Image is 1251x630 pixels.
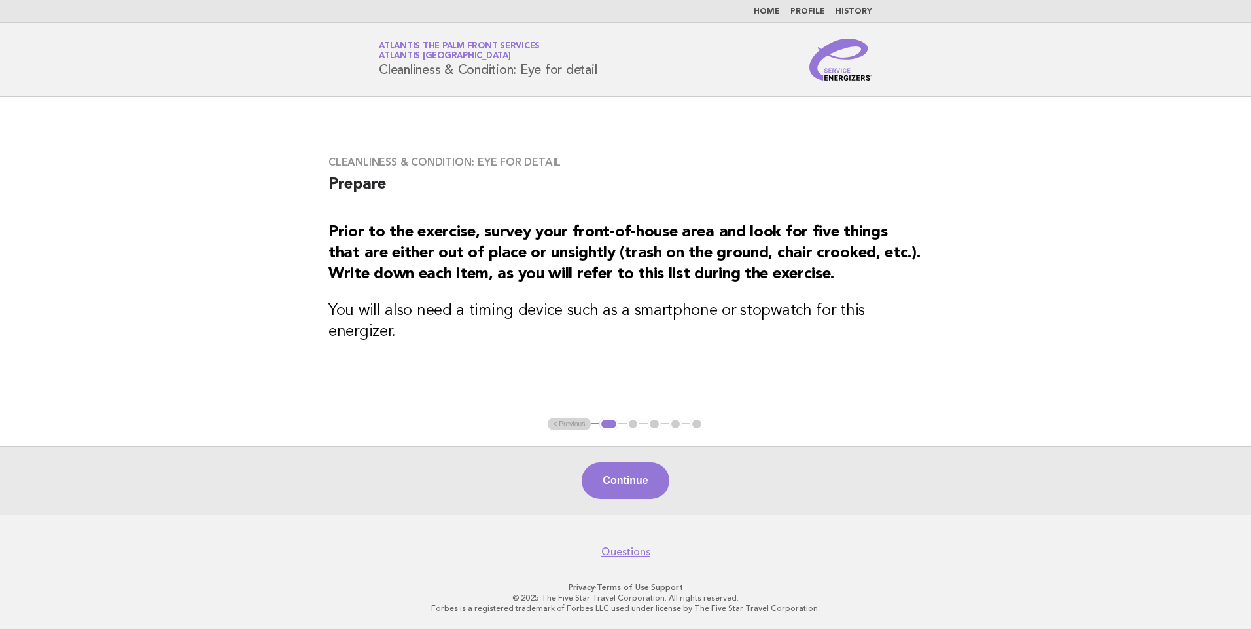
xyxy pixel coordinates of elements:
span: Atlantis [GEOGRAPHIC_DATA] [379,52,511,61]
img: Service Energizers [809,39,872,81]
strong: Prior to the exercise, survey your front-of-house area and look for five things that are either o... [328,225,921,282]
button: Continue [582,462,669,499]
a: Home [754,8,780,16]
a: Questions [601,546,650,559]
a: History [836,8,872,16]
p: Forbes is a registered trademark of Forbes LLC used under license by The Five Star Travel Corpora... [225,603,1026,614]
h2: Prepare [328,174,923,206]
h1: Cleanliness & Condition: Eye for detail [379,43,597,77]
a: Profile [790,8,825,16]
p: © 2025 The Five Star Travel Corporation. All rights reserved. [225,593,1026,603]
p: · · [225,582,1026,593]
button: 1 [599,418,618,431]
a: Support [651,583,683,592]
a: Atlantis The Palm Front ServicesAtlantis [GEOGRAPHIC_DATA] [379,42,540,60]
a: Terms of Use [597,583,649,592]
a: Privacy [569,583,595,592]
h3: Cleanliness & Condition: Eye for detail [328,156,923,169]
h3: You will also need a timing device such as a smartphone or stopwatch for this energizer. [328,301,923,343]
